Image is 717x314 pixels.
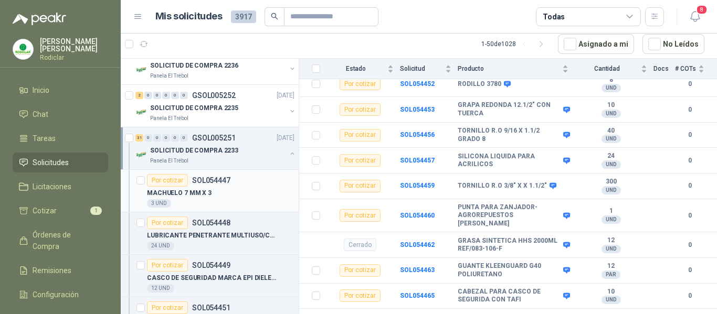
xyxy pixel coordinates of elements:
a: Remisiones [13,261,108,280]
p: [DATE] [277,91,294,101]
span: Solicitudes [33,157,69,168]
b: 0 [675,181,704,191]
a: SOL054465 [400,292,435,299]
b: PUNTA PARA ZANJADOR-AGROREPUESTOS [PERSON_NAME] [458,203,561,228]
p: SOL054451 [192,304,230,311]
b: 300 [575,178,647,186]
p: GSOL005252 [192,92,236,99]
div: 0 [171,134,179,142]
div: Por cotizar [340,180,381,192]
a: 2 0 0 0 0 0 GSOL005252[DATE] Company LogoSOLICITUD DE COMPRA 2235Panela El Trébol [135,89,297,123]
a: Órdenes de Compra [13,225,108,256]
p: CASCO DE SEGURIDAD MARCA EPI DIELETRICO [147,273,278,283]
p: GSOL005251 [192,134,236,142]
div: UND [602,215,621,224]
div: 0 [153,92,161,99]
span: # COTs [675,65,696,72]
a: SOL054452 [400,80,435,88]
a: Por cotizarSOL054448LUBRICANTE PENETRANTE MULTIUSO/CRC 3-3624 UND [121,212,299,255]
div: Por cotizar [147,174,188,187]
div: Por cotizar [340,289,381,302]
button: 8 [686,7,704,26]
div: Por cotizar [340,209,381,222]
a: SOL054459 [400,182,435,189]
p: SOLICITUD DE COMPRA 2233 [150,146,238,156]
div: Por cotizar [147,259,188,272]
b: GRAPA REDONDA 12.1/2" CON TUERCA [458,101,561,117]
b: TORNILLO R.O 9/16 X 1.1/2 GRADO 8 [458,127,561,143]
button: No Leídos [642,34,704,54]
b: SOL054456 [400,131,435,138]
a: SOL054453 [400,106,435,113]
b: TORNILLO R.O 3/8" X X 1.1/2" [458,182,547,190]
div: Todas [543,11,565,23]
div: Por cotizar [340,78,381,90]
p: SOL054449 [192,262,230,269]
th: # COTs [675,59,717,79]
div: PAR [602,270,620,279]
span: 1 [90,207,102,215]
a: Configuración [13,285,108,305]
b: 0 [675,240,704,250]
span: search [271,13,278,20]
span: Solicitud [400,65,443,72]
b: 8 [575,76,647,84]
img: Company Logo [135,63,148,76]
span: Remisiones [33,265,71,276]
b: 1 [575,207,647,215]
b: 0 [675,211,704,221]
span: Tareas [33,133,56,144]
span: Licitaciones [33,181,71,192]
b: 0 [675,265,704,275]
p: MACHUELO 7 MM X 3 [147,188,212,198]
span: Configuración [33,289,79,300]
p: Panela El Trébol [150,157,188,165]
p: Panela El Trébol [150,114,188,123]
span: Cotizar [33,205,57,216]
div: 0 [144,92,152,99]
span: Cantidad [575,65,639,72]
div: Por cotizar [340,154,381,167]
div: 0 [162,134,170,142]
b: 0 [675,156,704,166]
div: 0 [171,92,179,99]
a: SOL054462 [400,241,435,248]
div: Por cotizar [340,129,381,142]
b: 12 [575,236,647,245]
div: UND [602,186,621,194]
p: SOLICITUD DE COMPRA 2236 [150,61,238,71]
div: UND [602,135,621,143]
div: 0 [153,134,161,142]
div: Por cotizar [147,216,188,229]
a: Por cotizarSOL054447MACHUELO 7 MM X 33 UND [121,170,299,212]
div: UND [602,160,621,169]
div: 1 - 50 de 1028 [481,36,550,52]
b: 0 [675,105,704,115]
div: UND [602,84,621,92]
a: SOL054460 [400,212,435,219]
div: Por cotizar [340,103,381,116]
span: Órdenes de Compra [33,229,98,252]
p: [DATE] [277,133,294,143]
th: Cantidad [575,59,653,79]
p: [PERSON_NAME] [PERSON_NAME] [40,38,108,52]
b: SOL054457 [400,157,435,164]
div: UND [602,245,621,253]
b: 0 [675,130,704,140]
a: Chat [13,104,108,124]
img: Company Logo [13,39,33,59]
button: Asignado a mi [558,34,634,54]
a: Por cotizarSOL054449CASCO DE SEGURIDAD MARCA EPI DIELETRICO12 UND [121,255,299,297]
p: SOL054448 [192,219,230,226]
div: 0 [180,134,188,142]
th: Producto [458,59,575,79]
h1: Mis solicitudes [155,9,223,24]
b: GRASA SINTETICA HHS 2000ML REF/083-106-F [458,237,561,253]
b: 0 [675,291,704,301]
b: 24 [575,152,647,160]
a: SOL054463 [400,266,435,274]
b: SILICONA LIQUIDA PARA ACRILICOS [458,153,561,169]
